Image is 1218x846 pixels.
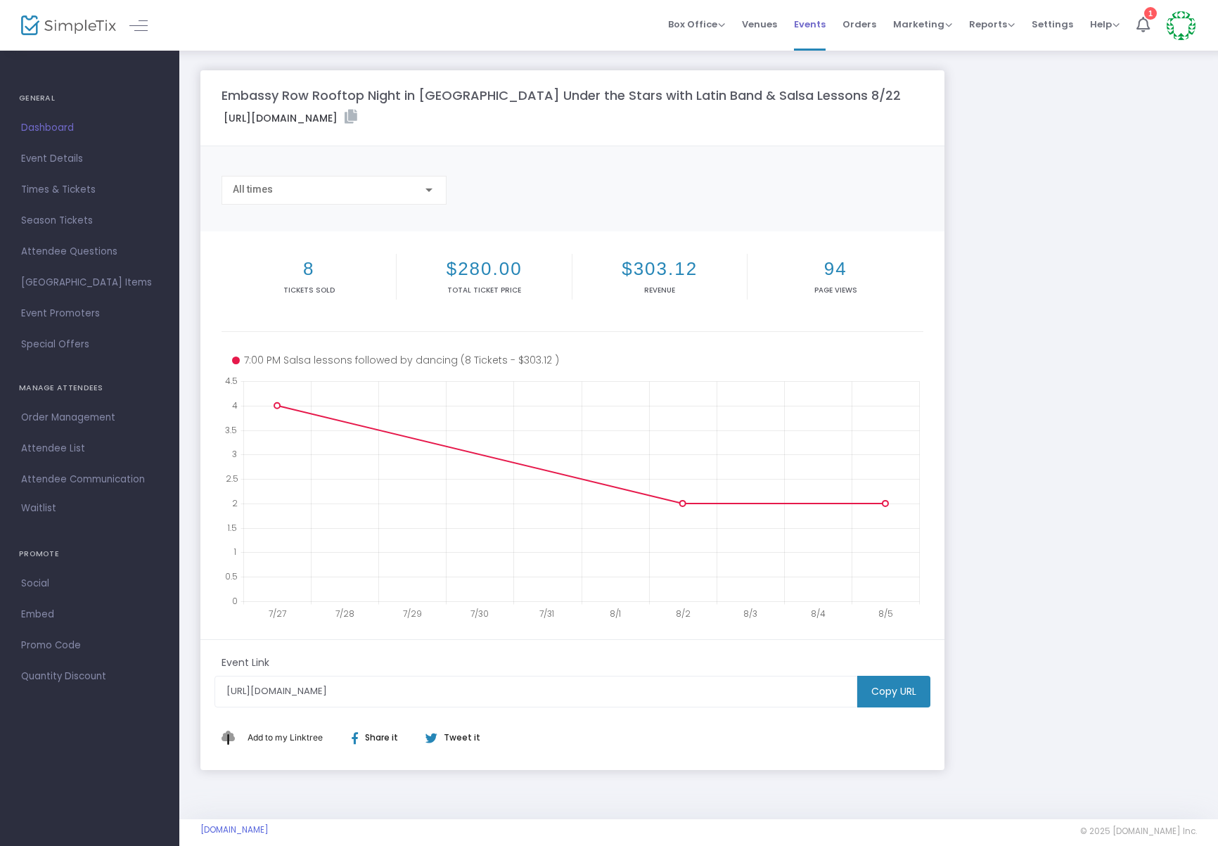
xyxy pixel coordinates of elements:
[676,608,691,620] text: 8/2
[224,110,357,126] label: [URL][DOMAIN_NAME]
[969,18,1015,31] span: Reports
[811,608,826,620] text: 8/4
[226,473,238,485] text: 2.5
[269,608,286,620] text: 7/27
[893,18,952,31] span: Marketing
[399,285,568,295] p: Total Ticket Price
[539,608,554,620] text: 7/31
[248,732,323,743] span: Add to my Linktree
[878,608,893,620] text: 8/5
[233,184,273,195] span: All times
[19,540,160,568] h4: PROMOTE
[575,285,744,295] p: Revenue
[225,375,238,387] text: 4.5
[21,181,158,199] span: Times & Tickets
[21,409,158,427] span: Order Management
[842,6,876,42] span: Orders
[227,521,237,533] text: 1.5
[610,608,621,620] text: 8/1
[222,86,901,105] m-panel-title: Embassy Row Rooftop Night in [GEOGRAPHIC_DATA] Under the Stars with Latin Band & Salsa Lessons 8/22
[21,274,158,292] span: [GEOGRAPHIC_DATA] Items
[232,399,238,411] text: 4
[668,18,725,31] span: Box Office
[225,423,237,435] text: 3.5
[21,605,158,624] span: Embed
[224,285,393,295] p: Tickets sold
[1032,6,1073,42] span: Settings
[233,546,236,558] text: 1
[21,119,158,137] span: Dashboard
[200,824,269,835] a: [DOMAIN_NAME]
[794,6,826,42] span: Events
[403,608,422,620] text: 7/29
[21,667,158,686] span: Quantity Discount
[742,6,777,42] span: Venues
[224,258,393,280] h2: 8
[21,150,158,168] span: Event Details
[232,448,237,460] text: 3
[21,305,158,323] span: Event Promoters
[411,731,487,744] div: Tweet it
[21,501,56,515] span: Waitlist
[575,258,744,280] h2: $303.12
[1090,18,1120,31] span: Help
[244,721,326,755] button: Add This to My Linktree
[1144,7,1157,20] div: 1
[232,496,238,508] text: 2
[222,731,244,744] img: linktree
[750,285,920,295] p: Page Views
[857,676,930,707] m-button: Copy URL
[19,84,160,113] h4: GENERAL
[21,243,158,261] span: Attendee Questions
[21,212,158,230] span: Season Tickets
[470,608,489,620] text: 7/30
[743,608,757,620] text: 8/3
[335,608,354,620] text: 7/28
[21,470,158,489] span: Attendee Communication
[21,335,158,354] span: Special Offers
[750,258,920,280] h2: 94
[399,258,568,280] h2: $280.00
[338,731,425,744] div: Share it
[225,570,238,582] text: 0.5
[222,655,269,670] m-panel-subtitle: Event Link
[1080,826,1197,837] span: © 2025 [DOMAIN_NAME] Inc.
[19,374,160,402] h4: MANAGE ATTENDEES
[232,595,238,607] text: 0
[21,636,158,655] span: Promo Code
[21,575,158,593] span: Social
[21,440,158,458] span: Attendee List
